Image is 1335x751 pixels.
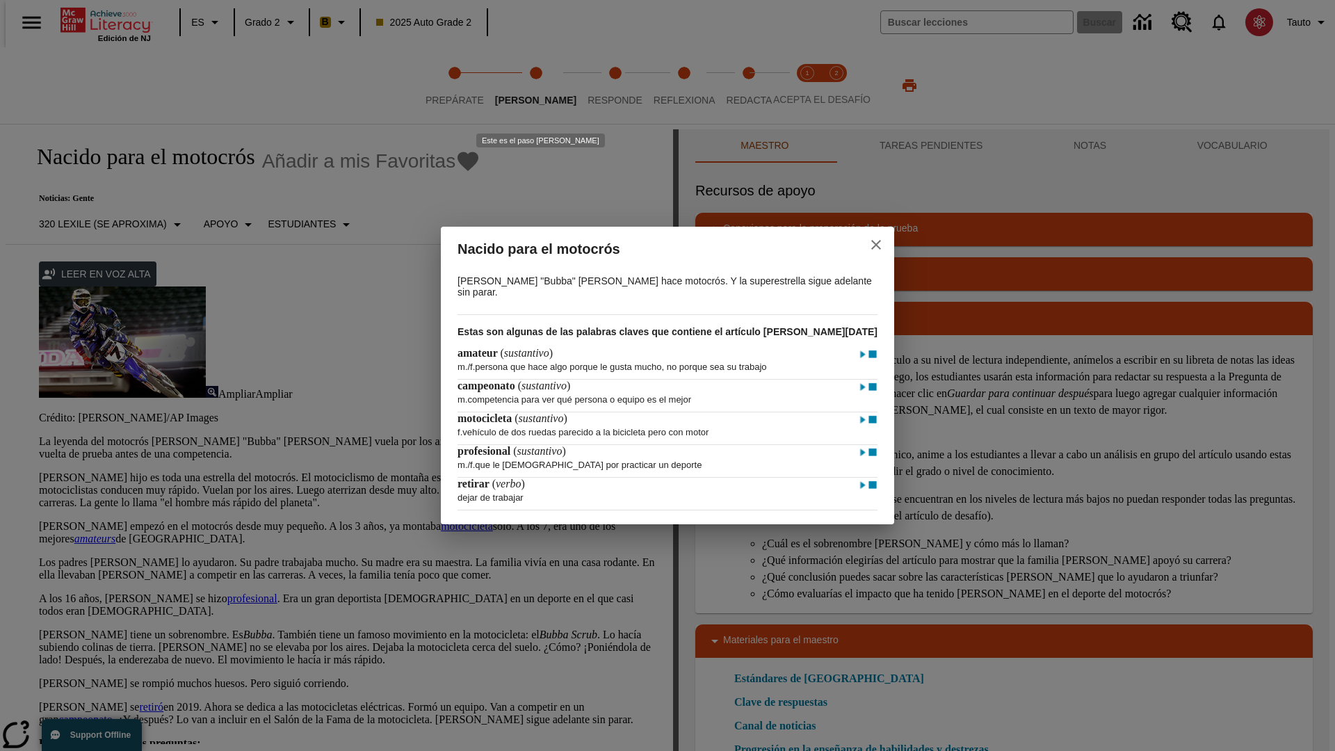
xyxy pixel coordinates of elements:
span: sustantivo [519,412,564,424]
h4: ( ) [458,412,567,425]
span: f. [458,427,462,437]
img: Reproducir - campeonato [858,380,868,394]
span: amateur [458,347,500,359]
img: Reproducir - amateur [858,348,868,362]
span: sustantivo [517,445,563,457]
h4: ( ) [458,478,525,490]
h4: ( ) [458,445,566,458]
span: f. [470,362,475,372]
h3: Estas son algunas de las palabras claves que contiene el artículo [PERSON_NAME][DATE] [458,315,877,347]
span: m. [458,362,467,372]
h4: ( ) [458,347,553,360]
span: m. [458,460,467,470]
span: campeonato [458,380,518,391]
p: / que le [DEMOGRAPHIC_DATA] por practicar un deporte [458,453,875,470]
img: Detener - motocicleta [868,413,877,427]
img: Detener - amateur [868,348,877,362]
span: sustantivo [521,380,567,391]
p: dejar de trabajar [458,485,875,503]
button: close [859,228,893,261]
span: retirar [458,478,492,490]
img: Reproducir - motocicleta [858,413,868,427]
div: Este es el paso [PERSON_NAME] [476,134,605,147]
span: profesional [458,445,513,457]
img: Detener - profesional [868,446,877,460]
img: Detener - campeonato [868,380,877,394]
h4: ( ) [458,380,570,392]
span: motocicleta [458,412,515,424]
span: verbo [496,478,521,490]
span: f. [470,460,475,470]
p: / persona que hace algo porque le gusta mucho, no porque sea su trabajo [458,355,875,372]
h2: Nacido para el motocrós [458,238,836,260]
img: Detener - retirar [868,478,877,492]
img: Reproducir - profesional [858,446,868,460]
p: [PERSON_NAME] "Bubba" [PERSON_NAME] hace motocrós. Y la superestrella sigue adelante sin parar. [458,275,875,298]
span: m. [458,394,467,405]
img: Reproducir - retirar [858,478,868,492]
p: competencia para ver qué persona o equipo es el mejor [458,387,875,405]
span: sustantivo [504,347,549,359]
p: vehículo de dos ruedas parecido a la bicicleta pero con motor [458,420,875,437]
